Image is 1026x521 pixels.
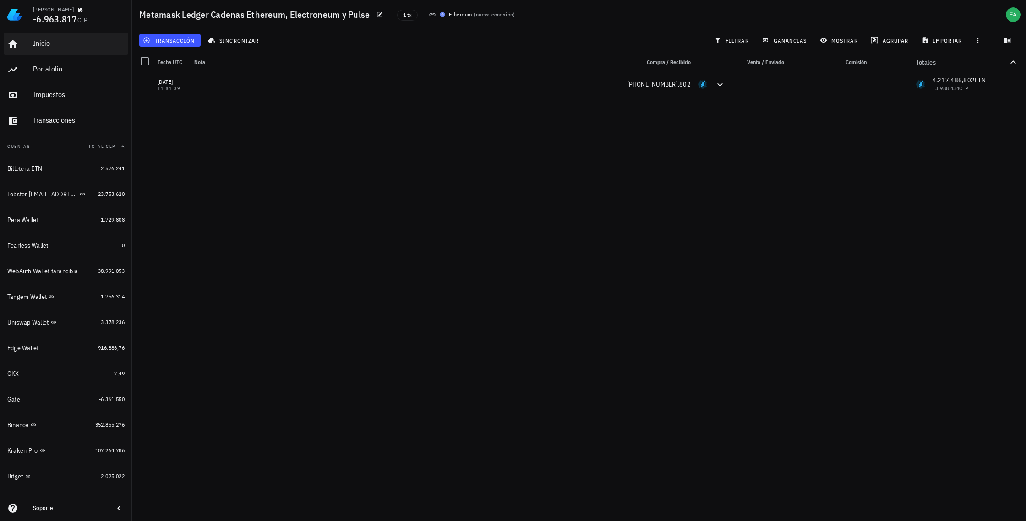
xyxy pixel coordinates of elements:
span: ( ) [474,10,515,19]
span: 3.378.236 [101,319,125,326]
button: agrupar [867,34,914,47]
div: Fearless Wallet [7,242,49,250]
a: Lobster [EMAIL_ADDRESS][DOMAIN_NAME] 23.753.620 [4,183,128,205]
span: 107.264.786 [95,447,125,454]
div: ETN-icon [698,80,707,89]
span: 38.991.053 [98,267,125,274]
div: Edge Wallet [7,344,39,352]
button: CuentasTotal CLP [4,136,128,157]
a: Pera Wallet 1.729.808 [4,209,128,231]
span: [PHONE_NUMBER],802 [627,80,691,88]
div: Transacciones [33,116,125,125]
a: OKX -7,49 [4,363,128,385]
div: Lobster [EMAIL_ADDRESS][DOMAIN_NAME] [7,190,78,198]
img: LedgiFi [7,7,22,22]
div: Inicio [33,39,125,48]
span: nueva conexión [476,11,513,18]
div: WebAuth Wallet farancibia [7,267,78,275]
span: agrupar [873,37,908,44]
a: Transacciones [4,110,128,132]
span: 1.729.808 [101,216,125,223]
a: Uniswap Wallet 3.378.236 [4,311,128,333]
div: [PERSON_NAME] [33,6,74,13]
span: Fecha UTC [158,59,182,65]
span: ganancias [764,37,807,44]
div: Impuestos [33,90,125,99]
span: Nota [194,59,205,65]
div: Binance [7,421,29,429]
a: Gate -6.361.550 [4,388,128,410]
button: filtrar [710,34,754,47]
span: transacción [145,37,195,44]
button: importar [917,34,968,47]
span: 2.576.241 [101,165,125,172]
div: Portafolio [33,65,125,73]
div: Billetera ETN [7,165,42,173]
h1: Metamask Ledger Cadenas Ethereum, Electroneum y Pulse [139,7,373,22]
div: Ethereum [449,10,472,19]
span: 916.886,76 [98,344,125,351]
span: -352.855.276 [93,421,125,428]
a: Portafolio [4,59,128,81]
a: WebAuth Wallet farancibia 38.991.053 [4,260,128,282]
div: Pera Wallet [7,216,38,224]
span: mostrar [822,37,858,44]
div: Totales [916,59,1008,65]
a: Bitget 2.025.022 [4,465,128,487]
div: 11:31:39 [158,87,187,91]
div: Kraken Pro [7,447,38,455]
div: [DATE] [158,77,187,87]
span: CLP [77,16,88,24]
button: transacción [139,34,201,47]
a: Inicio [4,33,128,55]
span: -6.361.550 [99,396,125,402]
span: 1 tx [403,10,412,20]
a: Tangem Wallet 1.756.314 [4,286,128,308]
span: Venta / Enviado [747,59,784,65]
div: Comisión [804,51,870,73]
span: 0 [122,242,125,249]
span: 2.025.022 [101,472,125,479]
span: 1.756.314 [101,293,125,300]
span: -6.963.817 [33,13,77,25]
div: Nota [191,51,636,73]
a: Impuestos [4,84,128,106]
div: Tangem Wallet [7,293,47,301]
a: Kraken Pro 107.264.786 [4,440,128,461]
span: 23.753.620 [98,190,125,197]
span: filtrar [716,37,749,44]
div: Gate [7,396,20,403]
a: Binance -352.855.276 [4,414,128,436]
button: Totales [909,51,1026,73]
a: Billetera ETN 2.576.241 [4,157,128,179]
div: Soporte [33,505,106,512]
img: eth.svg [440,12,445,17]
span: sincronizar [210,37,259,44]
button: mostrar [816,34,863,47]
button: ganancias [758,34,813,47]
div: Compra / Recibido [636,51,694,73]
div: Fecha UTC [154,51,191,73]
span: importar [923,37,962,44]
div: Bitget [7,472,23,480]
span: Comisión [846,59,867,65]
div: Uniswap Wallet [7,319,49,326]
span: Compra / Recibido [647,59,691,65]
div: OKX [7,370,19,378]
a: Edge Wallet 916.886,76 [4,337,128,359]
div: Venta / Enviado [729,51,788,73]
div: avatar [1006,7,1021,22]
button: sincronizar [204,34,265,47]
a: Fearless Wallet 0 [4,234,128,256]
span: -7,49 [112,370,125,377]
span: Total CLP [88,143,115,149]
